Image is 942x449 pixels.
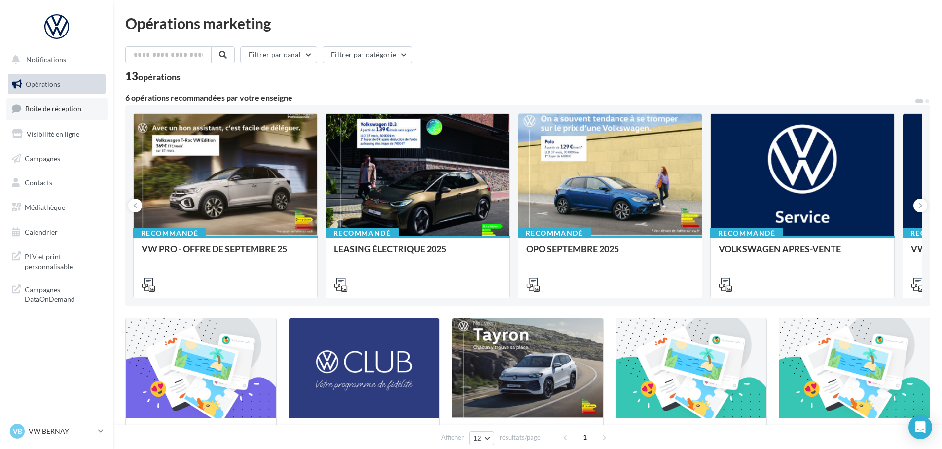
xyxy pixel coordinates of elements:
div: Recommandé [133,228,206,239]
span: Notifications [26,55,66,64]
a: Calendrier [6,222,108,242]
span: Afficher [441,433,464,442]
p: VW BERNAY [29,426,94,436]
span: PLV et print personnalisable [25,250,102,271]
button: Filtrer par catégorie [323,46,412,63]
span: Opérations [26,80,60,88]
button: Filtrer par canal [240,46,317,63]
div: Recommandé [710,228,783,239]
div: LEASING ÉLECTRIQUE 2025 [334,244,502,264]
div: VOLKSWAGEN APRES-VENTE [719,244,886,264]
span: 1 [577,429,593,445]
span: VB [13,426,22,436]
div: OPO SEPTEMBRE 2025 [526,244,694,264]
div: 13 [125,71,181,82]
span: Campagnes [25,154,60,162]
div: VW PRO - OFFRE DE SEPTEMBRE 25 [142,244,309,264]
span: Boîte de réception [25,104,81,113]
button: Notifications [6,49,104,70]
span: Campagnes DataOnDemand [25,283,102,304]
div: 6 opérations recommandées par votre enseigne [125,94,914,102]
span: Calendrier [25,228,58,236]
span: Contacts [25,178,52,187]
span: Médiathèque [25,203,65,211]
a: Visibilité en ligne [6,124,108,144]
div: Recommandé [518,228,591,239]
button: 12 [469,431,494,445]
div: Recommandé [326,228,399,239]
a: PLV et print personnalisable [6,246,108,275]
a: Opérations [6,74,108,95]
div: opérations [138,72,181,81]
a: Médiathèque [6,197,108,218]
a: Contacts [6,173,108,193]
a: Campagnes DataOnDemand [6,279,108,308]
span: Visibilité en ligne [27,130,79,138]
span: résultats/page [500,433,541,442]
a: Boîte de réception [6,98,108,119]
a: VB VW BERNAY [8,422,106,441]
div: Open Intercom Messenger [908,415,932,439]
span: 12 [473,434,482,442]
div: Opérations marketing [125,16,930,31]
a: Campagnes [6,148,108,169]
